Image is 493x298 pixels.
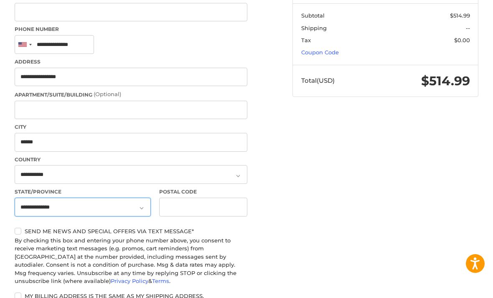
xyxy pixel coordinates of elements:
label: City [15,123,248,131]
div: United States: +1 [15,36,34,53]
span: $514.99 [450,12,470,19]
label: Phone Number [15,25,248,33]
span: Tax [301,37,311,43]
div: By checking this box and entering your phone number above, you consent to receive marketing text ... [15,237,248,285]
span: -- [466,25,470,31]
label: Postal Code [159,188,247,196]
label: Country [15,156,248,163]
label: Apartment/Suite/Building [15,90,248,99]
span: Subtotal [301,12,325,19]
span: Shipping [301,25,327,31]
span: $514.99 [421,73,470,89]
span: $0.00 [454,37,470,43]
label: Address [15,58,248,66]
label: State/Province [15,188,151,196]
small: (Optional) [94,91,121,97]
span: Total (USD) [301,76,335,84]
label: Send me news and special offers via text message* [15,228,248,234]
a: Privacy Policy [111,278,148,284]
a: Terms [152,278,169,284]
a: Coupon Code [301,49,339,56]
